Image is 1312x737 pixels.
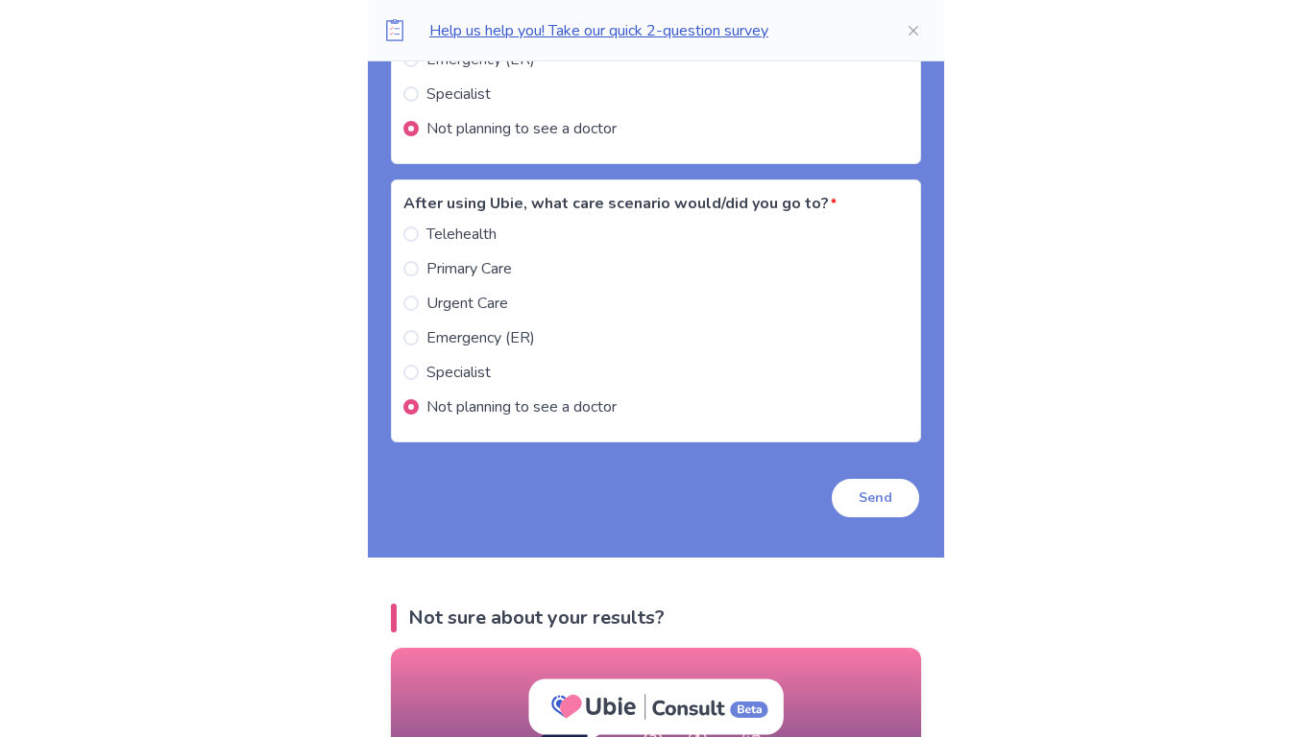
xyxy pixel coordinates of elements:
label: After using Ubie, what care scenario would/did you go to? [403,192,897,215]
button: Send [830,477,921,519]
span: Telehealth [426,223,497,246]
p: Not sure about your results? [408,604,665,632]
span: Primary Care [426,257,512,280]
span: Specialist [426,361,491,384]
span: Not planning to see a doctor [426,117,617,140]
span: Urgent Care [426,292,508,315]
p: Help us help you! Take our quick 2-question survey [429,19,875,42]
span: Emergency (ER) [426,326,535,349]
span: Not planning to see a doctor [426,395,617,418]
span: Specialist [426,83,491,106]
